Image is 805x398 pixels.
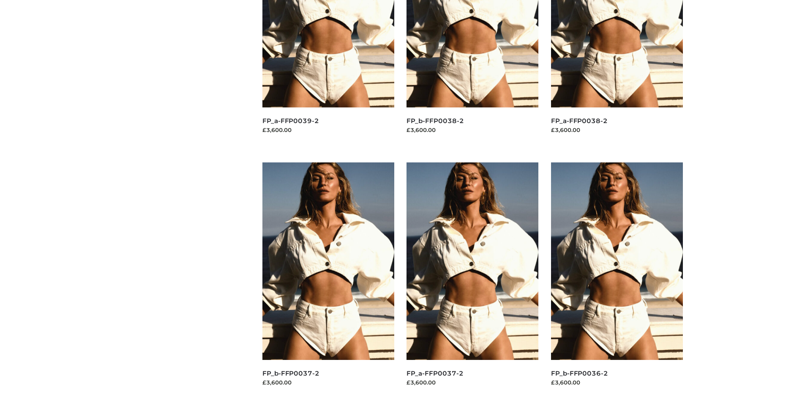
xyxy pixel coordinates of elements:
a: FP_b-FFP0037-2 [262,369,319,377]
a: FP_a-FFP0039-2 [262,117,319,125]
div: £3,600.00 [551,378,683,387]
a: FP_b-FFP0036-2 [551,369,608,377]
a: FP_b-FFP0038-2 [407,117,464,125]
div: £3,600.00 [407,126,538,134]
a: FP_a-FFP0037-2 [407,369,463,377]
div: £3,600.00 [407,378,538,387]
a: FP_a-FFP0038-2 [551,117,608,125]
div: £3,600.00 [262,378,394,387]
div: £3,600.00 [262,126,394,134]
div: £3,600.00 [551,126,683,134]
